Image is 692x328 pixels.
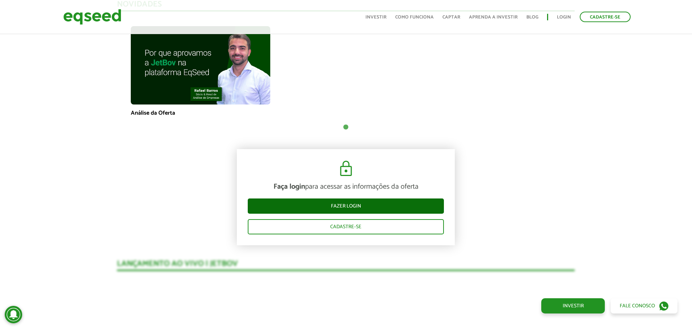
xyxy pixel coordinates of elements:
a: Captar [442,15,460,20]
strong: Faça login [274,181,305,193]
a: Fazer login [248,198,444,214]
p: Análise da Oferta [131,110,270,116]
a: Fale conosco [611,298,677,313]
img: cadeado.svg [337,160,355,177]
a: Aprenda a investir [469,15,518,20]
button: 1 of 1 [342,124,349,131]
a: Login [557,15,571,20]
a: Investir [541,298,605,313]
img: maxresdefault.jpg [131,26,270,104]
img: EqSeed [63,7,121,26]
a: Investir [365,15,387,20]
a: Como funciona [395,15,434,20]
p: para acessar as informações da oferta [248,183,444,191]
a: Blog [526,15,538,20]
a: Cadastre-se [580,12,631,22]
a: Cadastre-se [248,219,444,234]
